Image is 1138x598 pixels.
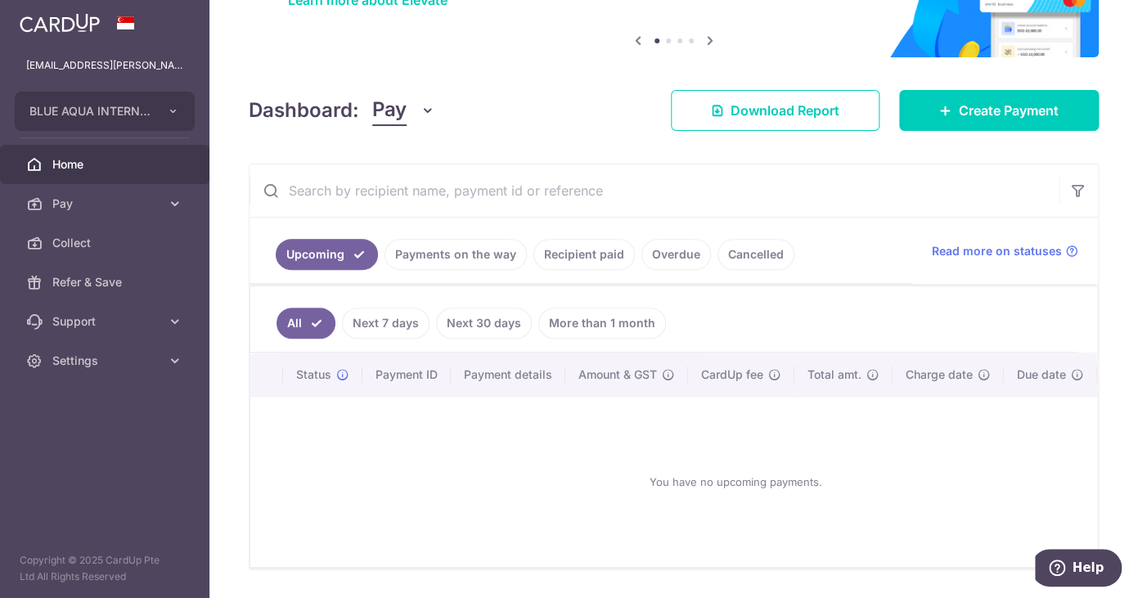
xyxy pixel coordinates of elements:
[701,366,763,383] span: CardUp fee
[385,239,527,270] a: Payments on the way
[249,96,359,125] h4: Dashboard:
[1035,549,1122,590] iframe: Opens a widget where you can find more information
[451,353,565,396] th: Payment details
[52,156,160,173] span: Home
[731,101,839,120] span: Download Report
[277,308,335,339] a: All
[959,101,1059,120] span: Create Payment
[436,308,532,339] a: Next 30 days
[250,164,1059,217] input: Search by recipient name, payment id or reference
[533,239,635,270] a: Recipient paid
[717,239,794,270] a: Cancelled
[578,366,657,383] span: Amount & GST
[29,103,151,119] span: BLUE AQUA INTERNATIONAL PTE. LTD.
[906,366,973,383] span: Charge date
[372,95,435,126] button: Pay
[932,243,1062,259] span: Read more on statuses
[342,308,430,339] a: Next 7 days
[671,90,879,131] a: Download Report
[932,243,1078,259] a: Read more on statuses
[1017,366,1066,383] span: Due date
[52,274,160,290] span: Refer & Save
[899,90,1099,131] a: Create Payment
[641,239,711,270] a: Overdue
[20,13,100,33] img: CardUp
[52,196,160,212] span: Pay
[372,95,407,126] span: Pay
[15,92,195,131] button: BLUE AQUA INTERNATIONAL PTE. LTD.
[26,57,183,74] p: [EMAIL_ADDRESS][PERSON_NAME][DOMAIN_NAME]
[362,353,451,396] th: Payment ID
[807,366,861,383] span: Total amt.
[52,353,160,369] span: Settings
[296,366,331,383] span: Status
[276,239,378,270] a: Upcoming
[52,313,160,330] span: Support
[538,308,666,339] a: More than 1 month
[52,235,160,251] span: Collect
